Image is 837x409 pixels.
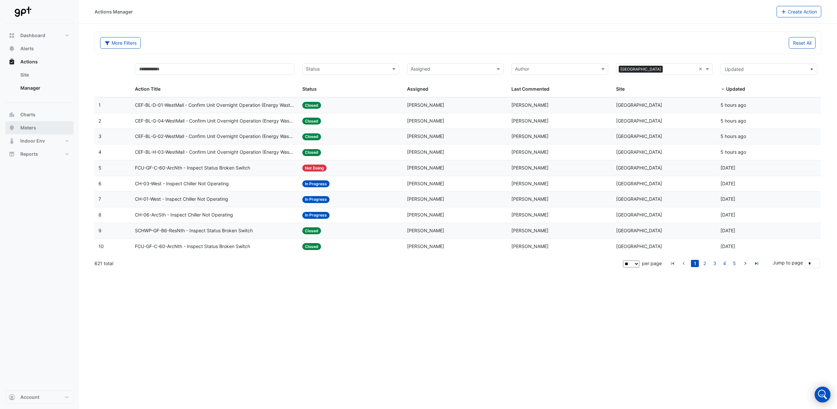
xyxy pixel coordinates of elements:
[720,149,746,155] span: 2025-09-16T07:21:45.154
[511,118,548,124] span: [PERSON_NAME]
[616,149,662,155] span: [GEOGRAPHIC_DATA]
[407,86,428,92] span: Assigned
[9,125,15,131] app-icon: Meters
[511,86,549,92] span: Last Commented
[5,391,74,404] button: Account
[815,387,830,402] div: Open Intercom Messenger
[5,68,74,97] div: Actions
[95,255,622,272] div: 621 total
[98,181,101,186] span: 6
[20,45,34,52] span: Alerts
[20,138,45,144] span: Indoor Env
[20,394,39,400] span: Account
[5,29,74,42] button: Dashboard
[720,102,746,108] span: 2025-09-16T07:22:21.690
[720,260,728,267] a: 4
[407,133,444,139] span: [PERSON_NAME]
[720,243,735,249] span: 2025-09-02T11:33:56.421
[302,227,321,234] span: Closed
[616,212,662,217] span: [GEOGRAPHIC_DATA]
[616,228,662,233] span: [GEOGRAPHIC_DATA]
[9,111,15,118] app-icon: Charts
[15,81,74,95] a: Manager
[9,32,15,39] app-icon: Dashboard
[407,212,444,217] span: [PERSON_NAME]
[511,243,548,249] span: [PERSON_NAME]
[701,260,709,267] a: 2
[302,180,330,187] span: In Progress
[616,243,662,249] span: [GEOGRAPHIC_DATA]
[407,196,444,202] span: [PERSON_NAME]
[302,86,317,92] span: Status
[719,260,729,267] li: page 4
[98,102,101,108] span: 1
[95,8,133,15] div: Actions Manager
[302,212,330,219] span: In Progress
[511,149,548,155] span: [PERSON_NAME]
[773,259,803,266] label: Jump to page
[302,118,321,125] span: Closed
[511,212,548,217] span: [PERSON_NAME]
[98,228,101,233] span: 9
[98,118,101,124] span: 2
[511,228,548,233] span: [PERSON_NAME]
[98,196,101,202] span: 7
[20,125,36,131] span: Meters
[135,211,233,219] span: CH-06-ArcSth - Inspect Chiller Not Operating
[407,181,444,186] span: [PERSON_NAME]
[135,180,229,188] span: CH-03-West - Inspect Chiller Not Operating
[135,227,253,235] span: SCHWP-GF-B6-ResNth - Inspect Status Broken Switch
[135,195,228,203] span: CH-01-West - Inspect Chiller Not Operating
[15,68,74,81] a: Site
[8,5,37,18] img: Company Logo
[407,102,444,108] span: [PERSON_NAME]
[690,260,700,267] li: page 1
[511,165,548,170] span: [PERSON_NAME]
[711,260,719,267] a: 3
[135,102,294,109] span: CEF-BL-D-01-WestMall - Confirm Unit Overnight Operation (Energy Waste)
[619,66,663,73] span: [GEOGRAPHIC_DATA]
[726,86,745,92] span: Updated
[302,165,327,171] span: Not Doing
[710,260,719,267] li: page 3
[302,196,330,203] span: In Progress
[98,133,101,139] span: 3
[98,165,101,170] span: 5
[135,86,161,92] span: Action Title
[616,181,662,186] span: [GEOGRAPHIC_DATA]
[135,164,250,172] span: FCU-GF-C-60-ArcNth - Inspect Status Broken Switch
[616,196,662,202] span: [GEOGRAPHIC_DATA]
[302,102,321,109] span: Closed
[20,151,38,157] span: Reports
[407,149,444,155] span: [PERSON_NAME]
[5,108,74,121] button: Charts
[720,196,735,202] span: 2025-09-08T09:12:45.164
[720,228,735,233] span: 2025-09-02T11:41:40.541
[302,133,321,140] span: Closed
[680,260,688,267] a: go to previous page
[407,243,444,249] span: [PERSON_NAME]
[741,260,749,267] a: go to next page
[9,138,15,144] app-icon: Indoor Env
[720,133,746,139] span: 2025-09-16T07:21:55.815
[135,133,294,140] span: CEF-BL-G-02-WestMall - Confirm Unit Overnight Operation (Energy Waste)
[720,63,817,75] button: Updated
[98,212,101,217] span: 8
[729,260,739,267] li: page 5
[5,134,74,148] button: Indoor Env
[20,58,38,65] span: Actions
[753,260,761,267] a: go to last page
[725,66,744,72] span: Updated
[730,260,738,267] a: 5
[5,55,74,68] button: Actions
[407,118,444,124] span: [PERSON_NAME]
[20,32,45,39] span: Dashboard
[616,86,625,92] span: Site
[98,149,101,155] span: 4
[9,45,15,52] app-icon: Alerts
[700,260,710,267] li: page 2
[616,118,662,124] span: [GEOGRAPHIC_DATA]
[789,37,816,49] button: Reset All
[642,261,662,266] span: per page
[720,118,746,124] span: 2025-09-16T07:22:10.732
